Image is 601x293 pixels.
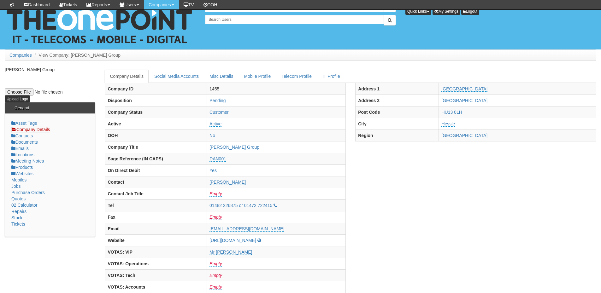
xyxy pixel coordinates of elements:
[33,52,121,58] li: View Company: [PERSON_NAME] Group
[356,95,439,106] th: Address 2
[209,98,226,103] a: Pending
[11,103,32,113] h3: General
[209,110,229,115] a: Customer
[11,177,27,182] a: Mobiles
[105,118,207,129] th: Active
[105,211,207,223] th: Fax
[105,223,207,234] th: Email
[105,176,207,188] th: Contact
[9,53,32,58] a: Companies
[11,146,29,151] a: Emails
[105,164,207,176] th: On Direct Debit
[11,209,27,214] a: Repairs
[11,184,21,189] a: Jobs
[105,83,207,95] th: Company ID
[209,261,222,267] a: Empty
[209,250,252,255] a: Mr [PERSON_NAME]
[105,258,207,269] th: VOTAS: Operations
[105,269,207,281] th: VOTAS: Tech
[11,165,33,170] a: Products
[356,83,439,95] th: Address 1
[105,234,207,246] th: Website
[239,70,276,83] a: Mobile Profile
[441,86,487,92] a: [GEOGRAPHIC_DATA]
[105,199,207,211] th: Tel
[209,133,215,138] a: No
[105,106,207,118] th: Company Status
[209,180,246,185] a: [PERSON_NAME]
[209,226,284,232] a: [EMAIL_ADDRESS][DOMAIN_NAME]
[105,70,149,83] a: Company Details
[11,215,22,220] a: Stock
[105,129,207,141] th: OOH
[209,215,222,220] a: Empty
[205,15,384,24] input: Search Users
[209,284,222,290] a: Empty
[441,121,455,127] a: Hessle
[405,8,431,15] button: Quick Links
[105,246,207,258] th: VOTAS: VIP
[105,153,207,164] th: Sage Reference (IN CAPS)
[11,140,38,145] a: Documents
[105,188,207,199] th: Contact Job Title
[209,203,272,208] a: 01482 226875 or 01472 722415
[105,95,207,106] th: Disposition
[441,133,487,138] a: [GEOGRAPHIC_DATA]
[356,129,439,141] th: Region
[11,121,37,126] a: Asset Tags
[5,95,30,102] input: Upload Logo
[149,70,204,83] a: Social Media Accounts
[207,83,346,95] td: 1455
[461,8,479,15] a: Logout
[356,118,439,129] th: City
[209,168,217,173] a: Yes
[356,106,439,118] th: Post Code
[209,191,222,197] a: Empty
[209,156,226,162] a: DAN001
[276,70,317,83] a: Telecom Profile
[11,133,33,138] a: Contacts
[11,221,25,227] a: Tickets
[209,273,222,278] a: Empty
[105,281,207,293] th: VOTAS: Accounts
[11,203,38,208] a: 02 Calculator
[433,8,460,15] a: My Settings
[11,196,26,201] a: Quotes
[11,190,45,195] a: Purchase Orders
[209,121,221,127] a: Active
[317,70,345,83] a: IT Profile
[11,152,34,157] a: Locations
[5,66,95,73] p: [PERSON_NAME] Group
[209,145,259,150] a: [PERSON_NAME] Group
[204,70,238,83] a: Misc Details
[11,171,33,176] a: Websites
[11,127,50,132] a: Company Details
[441,110,462,115] a: HU13 0LH
[441,98,487,103] a: [GEOGRAPHIC_DATA]
[105,141,207,153] th: Company Title
[11,158,44,164] a: Meeting Notes
[209,238,256,243] a: [URL][DOMAIN_NAME]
